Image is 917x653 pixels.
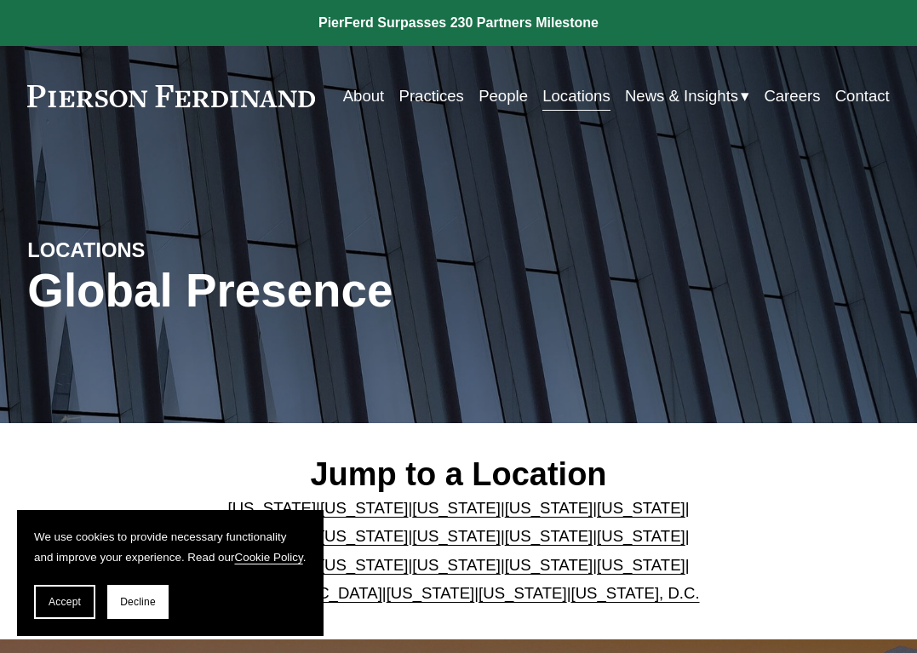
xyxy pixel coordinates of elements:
[479,584,567,602] a: [US_STATE]
[412,556,501,574] a: [US_STATE]
[570,584,699,602] a: [US_STATE], D.C.
[625,82,738,110] span: News & Insights
[479,80,528,112] a: People
[120,596,156,608] span: Decline
[320,556,409,574] a: [US_STATE]
[27,238,243,263] h4: LOCATIONS
[227,499,316,517] a: [US_STATE]
[107,585,169,619] button: Decline
[505,556,593,574] a: [US_STATE]
[597,527,685,545] a: [US_STATE]
[597,556,685,574] a: [US_STATE]
[34,585,95,619] button: Accept
[505,527,593,545] a: [US_STATE]
[320,527,409,545] a: [US_STATE]
[207,494,710,608] p: | | | | | | | | | | | | | | | | | |
[835,80,890,112] a: Contact
[207,455,710,494] h2: Jump to a Location
[387,584,475,602] a: [US_STATE]
[399,80,464,112] a: Practices
[343,80,385,112] a: About
[49,596,81,608] span: Accept
[597,499,685,517] a: [US_STATE]
[542,80,610,112] a: Locations
[764,80,820,112] a: Careers
[412,527,501,545] a: [US_STATE]
[17,510,324,636] section: Cookie banner
[320,499,409,517] a: [US_STATE]
[235,551,303,564] a: Cookie Policy
[412,499,501,517] a: [US_STATE]
[34,527,307,568] p: We use cookies to provide necessary functionality and improve your experience. Read our .
[625,80,749,112] a: folder dropdown
[505,499,593,517] a: [US_STATE]
[27,264,602,318] h1: Global Presence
